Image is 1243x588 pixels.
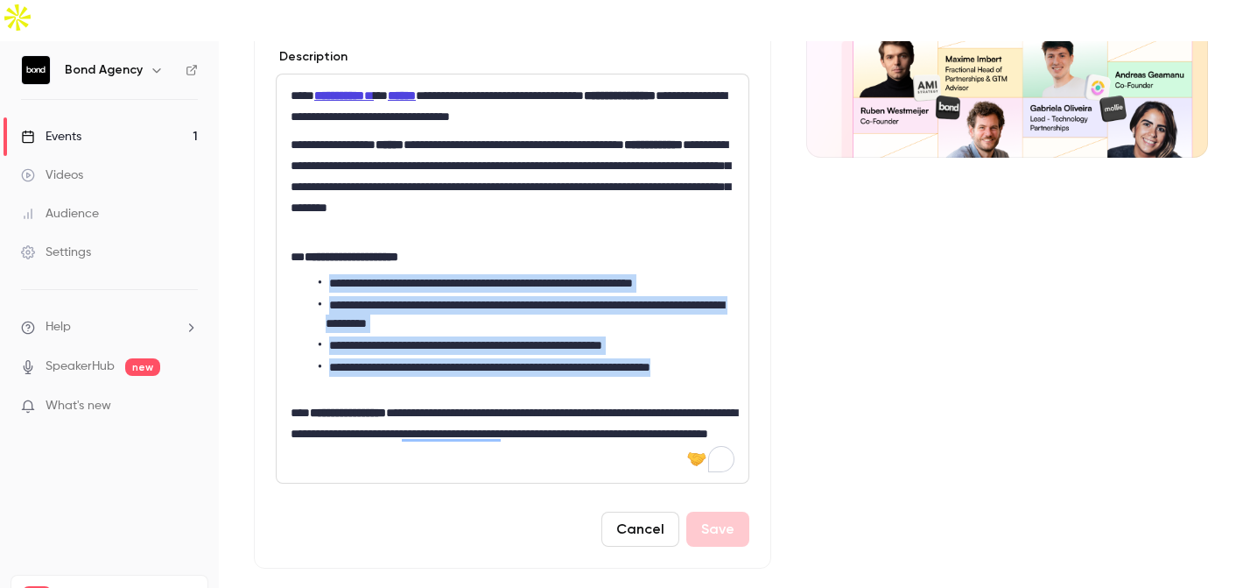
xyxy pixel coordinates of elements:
[277,74,748,483] div: To enrich screen reader interactions, please activate Accessibility in Grammarly extension settings
[21,166,83,184] div: Videos
[125,358,160,376] span: new
[21,128,81,145] div: Events
[276,48,348,66] label: Description
[46,358,115,376] a: SpeakerHub
[46,397,111,415] span: What's new
[276,74,749,484] section: description
[277,74,748,483] div: editor
[22,56,50,84] img: Bond Agency
[21,244,91,261] div: Settings
[46,318,71,337] span: Help
[21,318,198,337] li: help-dropdown-opener
[65,61,143,79] h6: Bond Agency
[601,512,679,547] button: Cancel
[21,205,99,223] div: Audience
